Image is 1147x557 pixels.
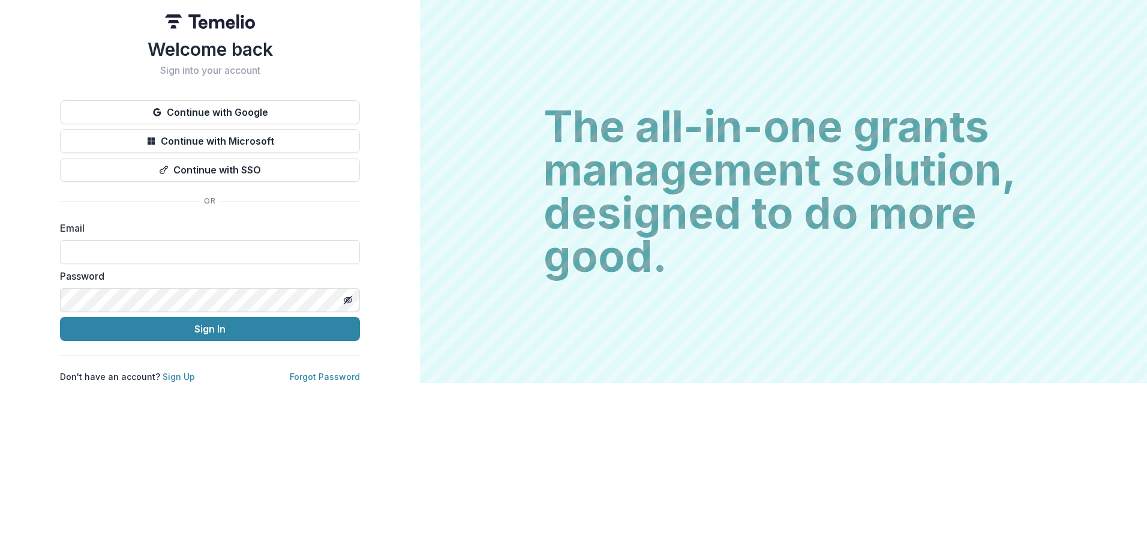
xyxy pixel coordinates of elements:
button: Sign In [60,317,360,341]
img: Temelio [165,14,255,29]
p: Don't have an account? [60,370,195,383]
a: Forgot Password [290,372,360,382]
a: Sign Up [163,372,195,382]
button: Toggle password visibility [338,291,358,310]
button: Continue with Google [60,100,360,124]
h2: Sign into your account [60,65,360,76]
button: Continue with Microsoft [60,129,360,153]
button: Continue with SSO [60,158,360,182]
label: Email [60,221,353,235]
h1: Welcome back [60,38,360,60]
label: Password [60,269,353,283]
